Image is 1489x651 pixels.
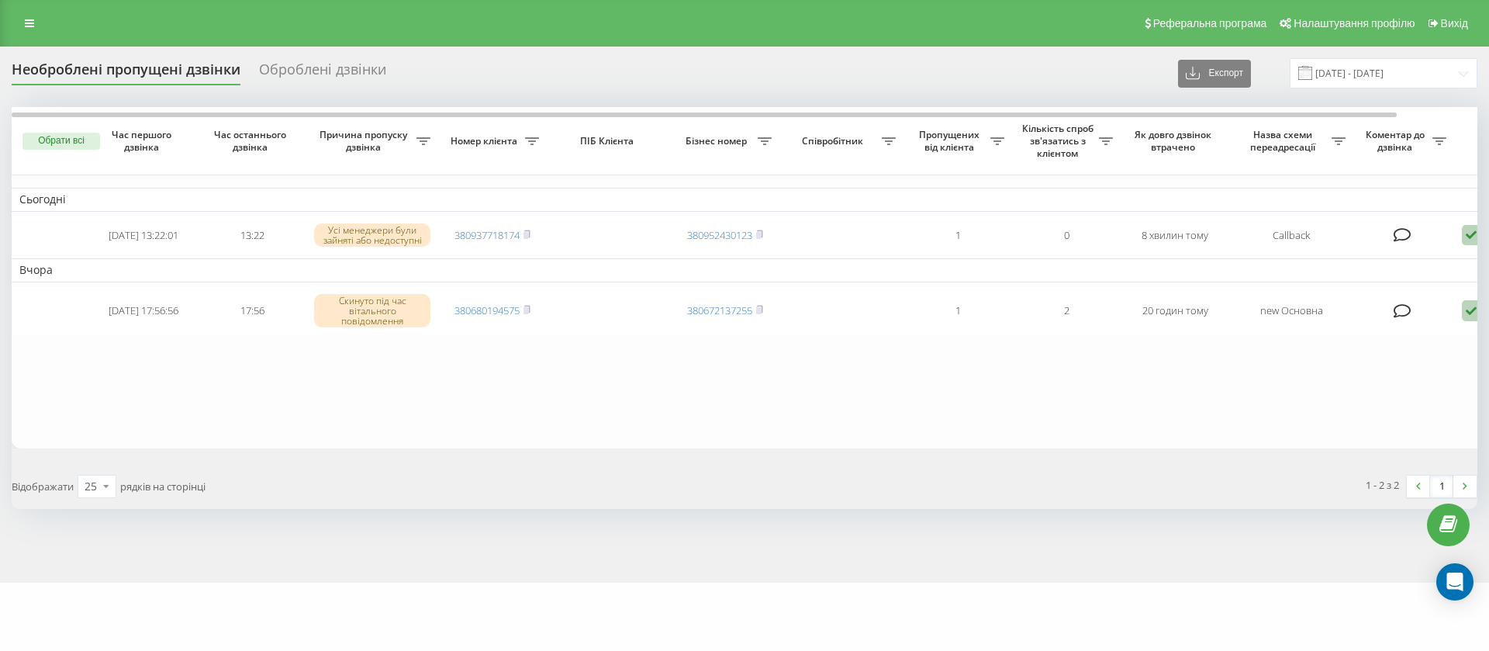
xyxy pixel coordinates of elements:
a: 380952430123 [687,228,752,242]
span: Номер клієнта [446,135,525,147]
span: Причина пропуску дзвінка [314,129,416,153]
div: Оброблені дзвінки [259,61,386,85]
td: 0 [1012,215,1121,256]
span: Вихід [1441,17,1468,29]
td: [DATE] 13:22:01 [89,215,198,256]
span: Час останнього дзвінка [210,129,294,153]
td: 17:56 [198,286,306,337]
button: Експорт [1178,60,1251,88]
span: Назва схеми переадресації [1237,129,1332,153]
td: 2 [1012,286,1121,337]
td: 13:22 [198,215,306,256]
a: 380937718174 [454,228,520,242]
a: 380680194575 [454,303,520,317]
span: рядків на сторінці [120,480,206,493]
span: Відображати [12,480,74,493]
span: Кількість спроб зв'язатись з клієнтом [1020,123,1099,159]
div: Усі менеджери були зайняті або недоступні [314,223,430,247]
td: 1 [903,215,1012,256]
span: Налаштування профілю [1294,17,1415,29]
td: Callback [1229,215,1353,256]
div: 1 - 2 з 2 [1366,477,1399,493]
a: 380672137255 [687,303,752,317]
span: Час першого дзвінка [102,129,185,153]
span: Як довго дзвінок втрачено [1133,129,1217,153]
span: Пропущених від клієнта [911,129,990,153]
a: 1 [1430,476,1453,497]
span: Коментар до дзвінка [1361,129,1432,153]
button: Обрати всі [22,133,100,150]
div: 25 [85,479,97,494]
span: Співробітник [787,135,882,147]
td: new Основна [1229,286,1353,337]
td: [DATE] 17:56:56 [89,286,198,337]
div: Скинуто під час вітального повідомлення [314,294,430,328]
span: Бізнес номер [679,135,758,147]
td: 20 годин тому [1121,286,1229,337]
td: 8 хвилин тому [1121,215,1229,256]
div: Необроблені пропущені дзвінки [12,61,240,85]
div: Open Intercom Messenger [1436,563,1473,601]
td: 1 [903,286,1012,337]
span: ПІБ Клієнта [560,135,658,147]
span: Реферальна програма [1153,17,1267,29]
